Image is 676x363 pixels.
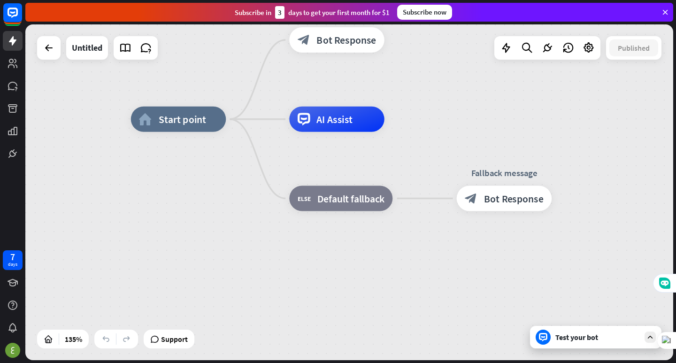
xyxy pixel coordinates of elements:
div: 3 [275,6,284,19]
div: days [8,261,17,268]
i: block_fallback [298,192,311,205]
button: Open LiveChat chat widget [8,4,36,32]
div: Test your bot [555,332,640,342]
span: Start point [159,113,206,125]
span: Support [161,332,188,347]
span: Default fallback [317,192,384,205]
i: block_bot_response [298,33,310,46]
button: Published [609,39,658,56]
a: 7 days [3,250,23,270]
span: Bot Response [316,33,376,46]
span: Bot Response [484,192,544,205]
i: home_2 [139,113,152,125]
span: AI Assist [316,113,353,125]
div: 7 [10,253,15,261]
div: Fallback message [447,167,561,179]
div: Untitled [72,36,102,60]
div: 135% [62,332,85,347]
i: block_bot_response [465,192,477,205]
div: Subscribe now [397,5,452,20]
div: Subscribe in days to get your first month for $1 [235,6,390,19]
